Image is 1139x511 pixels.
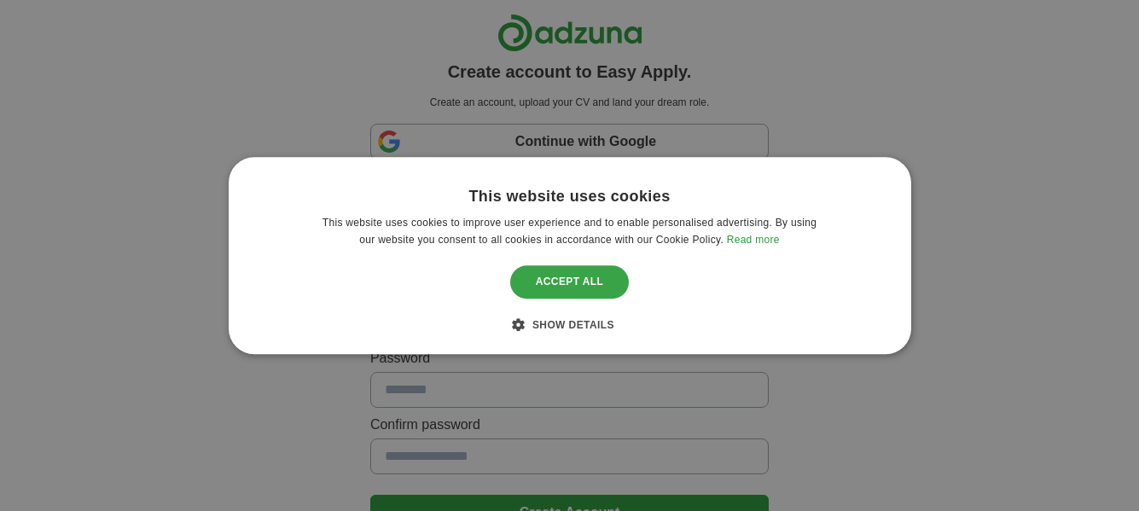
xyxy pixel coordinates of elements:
div: Show details [525,316,614,333]
span: This website uses cookies to improve user experience and to enable personalised advertising. By u... [323,217,816,246]
a: Read more, opens a new window [727,234,780,246]
div: Cookie consent dialog [229,157,911,354]
span: Show details [532,319,614,331]
div: This website uses cookies [468,187,670,206]
div: Accept all [510,266,630,299]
